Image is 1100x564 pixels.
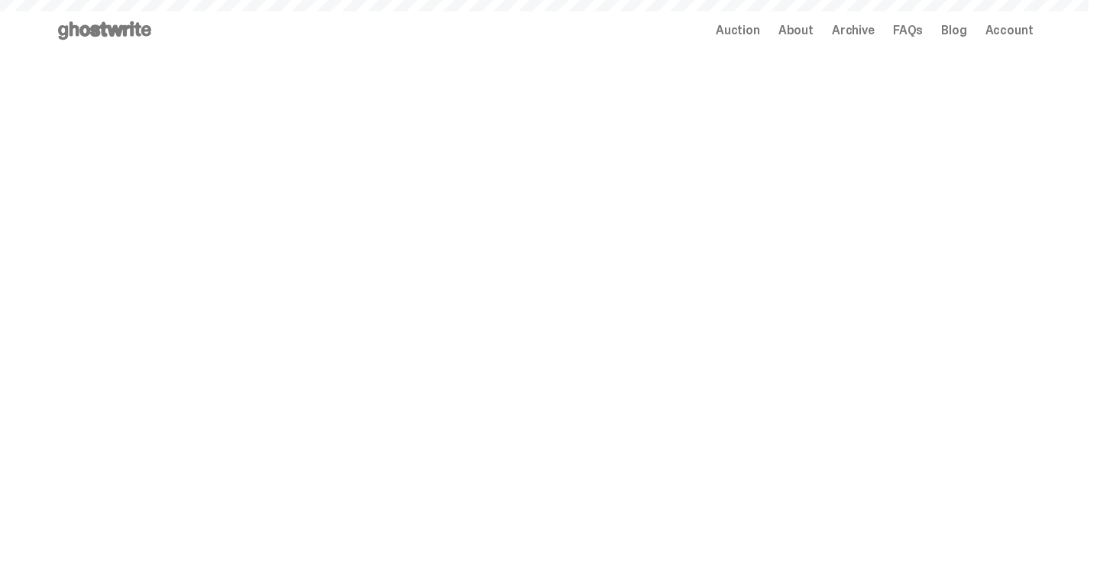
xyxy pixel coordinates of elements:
a: Archive [832,24,875,37]
a: FAQs [893,24,923,37]
a: About [778,24,814,37]
a: Account [985,24,1034,37]
a: Auction [716,24,760,37]
a: Blog [941,24,966,37]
